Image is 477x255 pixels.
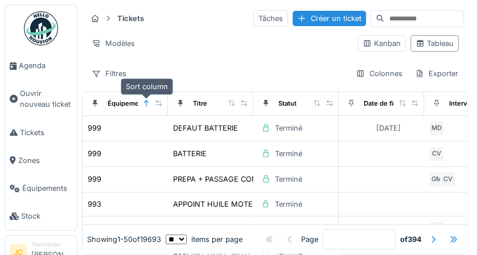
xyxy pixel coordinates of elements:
div: Showing 1 - 50 of 19693 [87,234,161,245]
a: Tickets [5,119,77,147]
span: Agenda [19,60,72,71]
div: Équipement [108,99,145,108]
div: Date de fin prévue [364,99,421,108]
strong: Tickets [113,13,149,24]
div: 999 [88,174,101,185]
a: Stock [5,202,77,230]
div: CV [429,146,445,162]
div: Titre [193,99,207,108]
div: Terminé [275,148,302,159]
div: APPOINT HUILE MOTEUR [173,199,263,210]
div: PNEU [173,223,194,234]
span: Ouvrir nouveau ticket [20,88,72,110]
div: items per page [166,234,242,245]
strong: of 394 [400,234,422,245]
div: Créer un ticket [293,11,366,26]
div: Colonnes [351,65,408,82]
div: BATTERIE [173,148,207,159]
div: Terminé [275,199,302,210]
span: Tickets [20,127,72,138]
div: Technicien [31,240,72,249]
div: Tâches [253,10,288,27]
a: Ouvrir nouveau ticket [5,80,77,118]
div: Terminé [275,174,302,185]
div: 999 [88,148,101,159]
a: Zones [5,147,77,174]
span: Stock [21,211,72,221]
span: Zones [18,155,72,166]
div: CV [440,172,456,187]
div: GM [429,221,445,237]
div: GM [429,172,445,187]
div: DEFAUT BATTERIE [173,123,238,133]
div: Exporter [410,65,463,82]
div: Terminé [275,123,302,133]
img: Badge_color-CXgf-gQk.svg [24,11,58,45]
div: Terminé [275,223,302,234]
div: Tableau [416,38,454,49]
div: [DATE] [376,123,401,133]
div: PREPA + PASSAGE CONTROLE TECHNIQUE [173,174,326,185]
div: Kanban [363,38,401,49]
div: 993 [88,223,101,234]
div: Filtres [87,65,131,82]
div: Page [301,234,318,245]
a: Équipements [5,174,77,202]
div: Modèles [87,35,140,52]
div: MD [429,120,445,136]
div: Sort column [121,78,173,95]
div: Statut [278,99,297,108]
div: 999 [88,123,101,133]
a: Agenda [5,52,77,80]
div: 993 [88,199,101,210]
span: Équipements [22,183,72,194]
